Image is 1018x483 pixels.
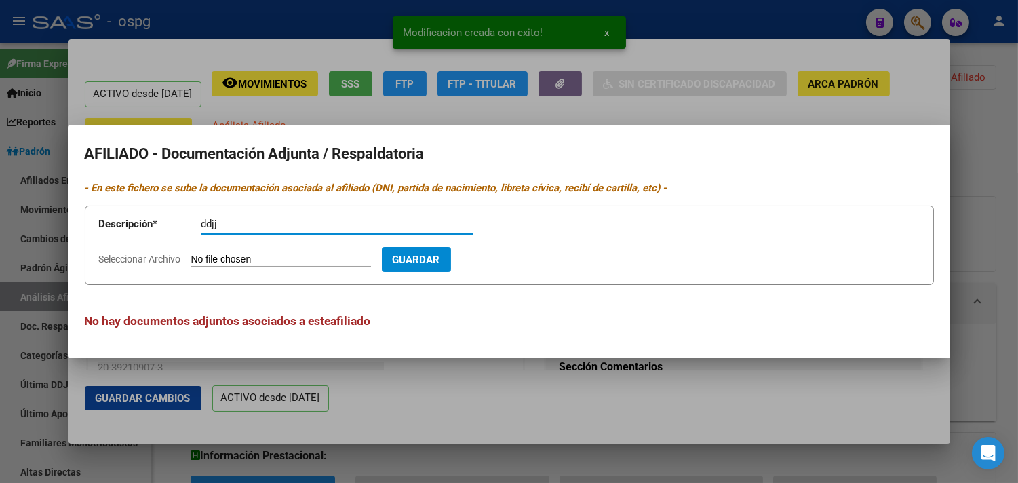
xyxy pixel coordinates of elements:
[99,254,181,265] span: Seleccionar Archivo
[85,312,934,330] h3: No hay documentos adjuntos asociados a este
[393,254,440,266] span: Guardar
[85,182,667,194] i: - En este fichero se sube la documentación asociada al afiliado (DNI, partida de nacimiento, libr...
[99,216,201,232] p: Descripción
[85,141,934,167] h2: AFILIADO - Documentación Adjunta / Respaldatoria
[382,247,451,272] button: Guardar
[331,314,371,328] span: afiliado
[972,437,1004,469] div: Open Intercom Messenger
